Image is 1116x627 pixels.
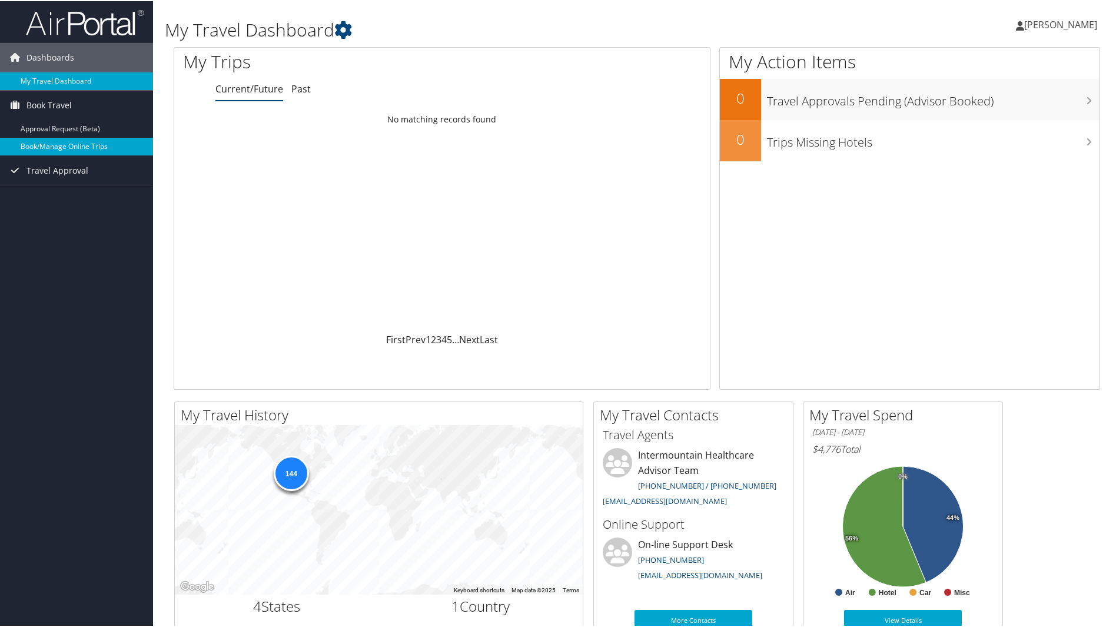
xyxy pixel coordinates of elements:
a: Current/Future [215,81,283,94]
h3: Travel Agents [603,426,784,442]
button: Keyboard shortcuts [454,585,504,593]
h1: My Trips [183,48,478,73]
h3: Trips Missing Hotels [767,127,1100,150]
span: Travel Approval [26,155,88,184]
span: Dashboards [26,42,74,71]
tspan: 0% [898,472,908,479]
span: Book Travel [26,89,72,119]
div: 144 [273,455,308,490]
h1: My Action Items [720,48,1100,73]
text: Misc [954,588,970,596]
text: Air [845,588,855,596]
a: Next [459,332,480,345]
tspan: 56% [845,534,858,541]
text: Car [919,588,931,596]
a: [EMAIL_ADDRESS][DOMAIN_NAME] [638,569,762,579]
text: Hotel [879,588,896,596]
h1: My Travel Dashboard [165,16,794,41]
span: 4 [253,595,261,615]
h2: Country [388,595,574,615]
tspan: 44% [946,513,959,520]
a: [PHONE_NUMBER] [638,553,704,564]
h2: My Travel Spend [809,404,1002,424]
td: No matching records found [174,108,710,129]
span: [PERSON_NAME] [1024,17,1097,30]
a: Prev [406,332,426,345]
a: [PHONE_NUMBER] / [PHONE_NUMBER] [638,479,776,490]
img: airportal-logo.png [26,8,144,35]
span: Map data ©2025 [511,586,556,592]
h2: 0 [720,87,761,107]
span: $4,776 [812,442,841,455]
a: Past [291,81,311,94]
span: … [452,332,459,345]
a: Open this area in Google Maps (opens a new window) [178,578,217,593]
a: 2 [431,332,436,345]
a: Terms (opens in new tab) [563,586,579,592]
h2: 0 [720,128,761,148]
h2: My Travel History [181,404,583,424]
a: 4 [441,332,447,345]
a: [EMAIL_ADDRESS][DOMAIN_NAME] [603,495,727,505]
img: Google [178,578,217,593]
a: 5 [447,332,452,345]
h3: Online Support [603,515,784,532]
a: [PERSON_NAME] [1016,6,1109,41]
a: First [386,332,406,345]
li: Intermountain Healthcare Advisor Team [597,447,790,510]
h2: States [184,595,370,615]
span: 1 [451,595,460,615]
li: On-line Support Desk [597,536,790,585]
a: 0Trips Missing Hotels [720,119,1100,160]
a: 1 [426,332,431,345]
h6: Total [812,442,994,455]
h2: My Travel Contacts [600,404,793,424]
h3: Travel Approvals Pending (Advisor Booked) [767,86,1100,108]
a: Last [480,332,498,345]
a: 3 [436,332,441,345]
a: 0Travel Approvals Pending (Advisor Booked) [720,78,1100,119]
h6: [DATE] - [DATE] [812,426,994,437]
